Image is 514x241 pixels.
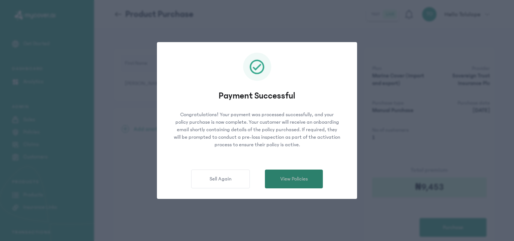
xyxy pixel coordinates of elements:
[167,111,347,149] p: Congratulations! Your payment was processed successfully, and your policy purchase is now complet...
[280,175,308,183] span: View Policies
[167,90,347,102] p: Payment Successful
[210,175,231,183] span: Sell Again
[265,170,323,188] button: View Policies
[191,170,250,188] button: Sell Again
